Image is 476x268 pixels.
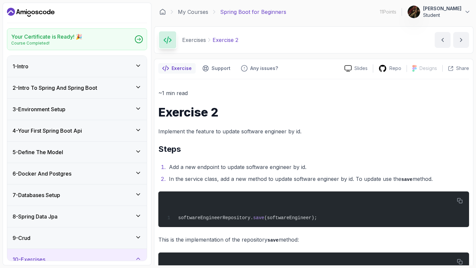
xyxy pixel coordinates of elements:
p: Course Completed! [11,41,82,46]
a: Repo [373,64,407,73]
h2: Steps [158,144,469,154]
button: 3-Environment Setup [7,99,147,120]
h3: 1 - Intro [13,62,28,70]
li: In the service class, add a new method to update software engineer by id. To update use the method. [167,174,469,184]
a: Dashboard [7,7,55,17]
button: Support button [198,63,234,74]
button: 8-Spring Data Jpa [7,206,147,227]
h3: 8 - Spring Data Jpa [13,213,58,220]
p: Designs [419,65,437,72]
p: Support [212,65,230,72]
p: Any issues? [250,65,278,72]
p: Implement the feature to update software engineer by id. [158,127,469,136]
a: Dashboard [159,9,166,15]
p: Exercise 2 [213,36,238,44]
p: This is the implementation of the repository method: [158,235,469,245]
span: softwareEngineerRepository. [178,215,253,220]
h3: 5 - Define The Model [13,148,63,156]
h1: Exercise 2 [158,106,469,119]
code: save [267,238,279,243]
a: Slides [339,65,373,72]
button: Feedback button [237,63,282,74]
a: Your Certificate is Ready! 🎉Course Completed! [7,28,147,50]
button: previous content [435,32,451,48]
iframe: chat widget [435,227,476,258]
button: 7-Databases Setup [7,184,147,206]
button: 1-Intro [7,56,147,77]
a: My Courses [178,8,208,16]
span: (softwareEngineer); [264,215,317,220]
span: save [253,215,264,220]
button: 2-Intro To Spring And Spring Boot [7,77,147,98]
p: Repo [389,65,401,72]
h3: 10 - Exercises [13,255,45,263]
p: ~1 min read [158,88,469,98]
button: notes button [158,63,196,74]
h3: 3 - Environment Setup [13,105,65,113]
code: save [401,177,413,182]
p: Student [423,12,461,18]
h3: 6 - Docker And Postgres [13,170,71,178]
h3: 2 - Intro To Spring And Spring Boot [13,84,97,92]
p: Exercise [172,65,192,72]
p: Share [456,65,469,72]
button: 5-Define The Model [7,142,147,163]
button: 6-Docker And Postgres [7,163,147,184]
button: user profile image[PERSON_NAME]Student [407,5,471,18]
p: Slides [354,65,368,72]
img: user profile image [408,6,420,18]
p: Spring Boot for Beginners [220,8,286,16]
li: Add a new endpoint to update software engineer by id. [167,162,469,172]
h2: Your Certificate is Ready! 🎉 [11,33,82,41]
p: [PERSON_NAME] [423,5,461,12]
p: 11 Points [380,9,396,15]
h3: 4 - Your First Spring Boot Api [13,127,82,135]
button: next content [453,32,469,48]
button: 4-Your First Spring Boot Api [7,120,147,141]
button: Share [442,65,469,72]
h3: 9 - Crud [13,234,30,242]
button: 9-Crud [7,227,147,249]
p: Exercises [182,36,206,44]
h3: 7 - Databases Setup [13,191,60,199]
